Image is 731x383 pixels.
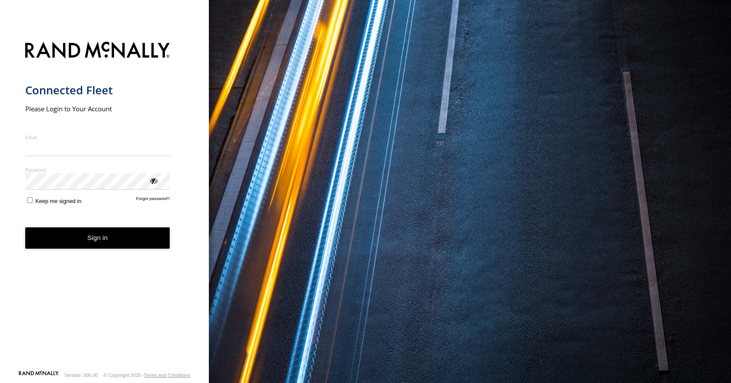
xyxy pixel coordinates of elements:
a: Visit our Website [19,371,59,380]
a: Forgot password? [136,196,170,204]
h1: Connected Fleet [25,83,170,97]
form: main [25,37,184,370]
label: Email [25,134,170,140]
div: ViewPassword [149,176,158,185]
div: © Copyright 2025 - [104,373,190,378]
div: Version: 306.00 [65,373,98,378]
h2: Please Login to Your Account [25,104,170,113]
img: Rand McNally [25,40,170,62]
button: Sign in [25,227,170,249]
span: Keep me signed in [35,198,81,204]
a: Terms and Conditions [144,373,190,378]
label: Password [25,167,170,173]
input: Keep me signed in [27,197,33,203]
